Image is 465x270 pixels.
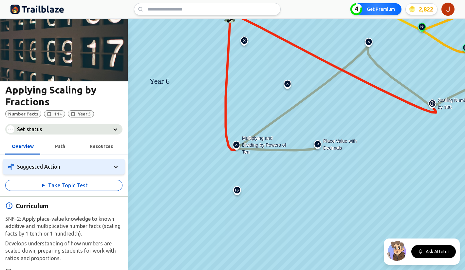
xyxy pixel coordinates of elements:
[363,38,374,50] img: Multiplying and Dividing by 10 and 100
[12,144,34,149] span: Overview
[232,186,242,198] img: Scaling with Powers of Ten
[417,23,427,34] img: Number Line and Rounding for Four-digit Numbers
[282,80,293,92] img: Exploring Factors and Multiples
[312,140,323,152] img: Place Value with Decimals
[16,202,48,210] span: Curriculum
[231,141,242,153] img: Multiplying and Dividing by Powers of Ten
[239,36,250,48] img: Formal Methods for Multiplication
[5,84,122,108] h1: Applying Scaling by Fractions
[3,159,125,175] button: Suggested Action
[5,180,122,191] button: Take Topic Test
[55,144,65,149] span: Path
[8,112,38,116] span: Number Facts
[441,3,455,16] img: ACg8ocJxXO3s_Bgroci7dPZDlz2-XUlpzkTXWCfP0S9fRUniYonQ=s96-c
[90,144,113,149] span: Resources
[10,4,64,14] img: Trailblaze Education Logo
[68,110,94,117] button: Year 5
[44,110,65,117] button: 11+
[5,215,122,262] div: 5NF–2: Apply place-value knowledge to known additive and multiplicative number facts (scaling fac...
[78,112,91,116] span: Year 5
[419,5,433,14] span: 2,822
[143,75,176,85] div: Year 6
[427,99,437,111] img: Scaling Number Facts by 100
[143,75,176,87] div: Year 6
[54,112,62,116] span: 11+
[17,164,60,170] span: Suggested Action
[350,3,401,15] button: 4Get Premium
[386,240,407,261] img: North
[411,245,456,258] button: Ask AI tutor
[5,110,41,117] button: Number Facts
[17,126,42,132] span: Set status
